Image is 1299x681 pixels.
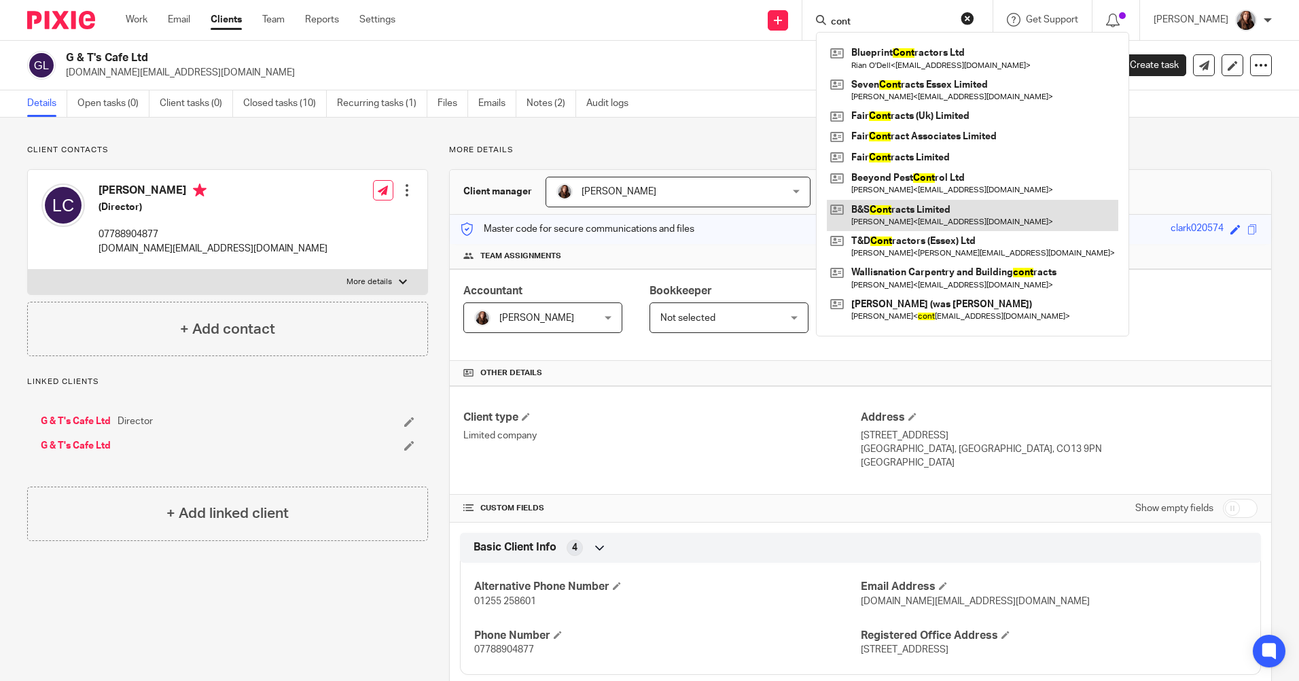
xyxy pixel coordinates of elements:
[474,629,860,643] h4: Phone Number
[211,13,242,27] a: Clients
[243,90,327,117] a: Closed tasks (10)
[193,184,207,197] i: Primary
[861,456,1258,470] p: [GEOGRAPHIC_DATA]
[27,377,428,387] p: Linked clients
[160,90,233,117] a: Client tasks (0)
[166,503,289,524] h4: + Add linked client
[582,187,656,196] span: [PERSON_NAME]
[474,310,491,326] img: IMG_0011.jpg
[27,145,428,156] p: Client contacts
[861,597,1090,606] span: [DOMAIN_NAME][EMAIL_ADDRESS][DOMAIN_NAME]
[1235,10,1257,31] img: IMG_0011.jpg
[527,90,576,117] a: Notes (2)
[474,597,536,606] span: 01255 258601
[460,222,694,236] p: Master code for secure communications and files
[463,411,860,425] h4: Client type
[1135,502,1213,515] label: Show empty fields
[41,184,85,227] img: svg%3E
[463,503,860,514] h4: CUSTOM FIELDS
[168,13,190,27] a: Email
[463,429,860,442] p: Limited company
[27,11,95,29] img: Pixie
[474,645,534,654] span: 07788904877
[262,13,285,27] a: Team
[27,90,67,117] a: Details
[861,411,1258,425] h4: Address
[449,145,1272,156] p: More details
[1107,54,1186,76] a: Create task
[572,541,577,555] span: 4
[27,51,56,80] img: svg%3E
[66,51,883,65] h2: G & T's Cafe Ltd
[861,442,1258,456] p: [GEOGRAPHIC_DATA], [GEOGRAPHIC_DATA], CO13 9PN
[463,285,522,296] span: Accountant
[556,184,573,200] img: IMG_0011.jpg
[478,90,516,117] a: Emails
[649,285,712,296] span: Bookkeeper
[480,368,542,379] span: Other details
[660,313,715,323] span: Not selected
[66,66,1087,80] p: [DOMAIN_NAME][EMAIL_ADDRESS][DOMAIN_NAME]
[99,228,327,241] p: 07788904877
[77,90,149,117] a: Open tasks (0)
[180,319,275,340] h4: + Add contact
[1026,15,1078,24] span: Get Support
[1154,13,1228,27] p: [PERSON_NAME]
[99,242,327,256] p: [DOMAIN_NAME][EMAIL_ADDRESS][DOMAIN_NAME]
[861,629,1247,643] h4: Registered Office Address
[1171,222,1224,237] div: clark020574
[337,90,427,117] a: Recurring tasks (1)
[830,16,952,29] input: Search
[359,13,395,27] a: Settings
[118,415,153,428] span: Director
[41,439,111,453] a: G & T's Cafe Ltd
[99,200,327,214] h5: (Director)
[463,185,532,198] h3: Client manager
[480,251,561,262] span: Team assignments
[99,184,327,200] h4: [PERSON_NAME]
[474,580,860,594] h4: Alternative Phone Number
[499,313,574,323] span: [PERSON_NAME]
[861,580,1247,594] h4: Email Address
[305,13,339,27] a: Reports
[961,12,974,25] button: Clear
[346,277,392,287] p: More details
[41,415,111,428] a: G & T's Cafe Ltd
[474,540,556,555] span: Basic Client Info
[126,13,147,27] a: Work
[586,90,639,117] a: Audit logs
[438,90,468,117] a: Files
[861,429,1258,442] p: [STREET_ADDRESS]
[861,645,948,654] span: [STREET_ADDRESS]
